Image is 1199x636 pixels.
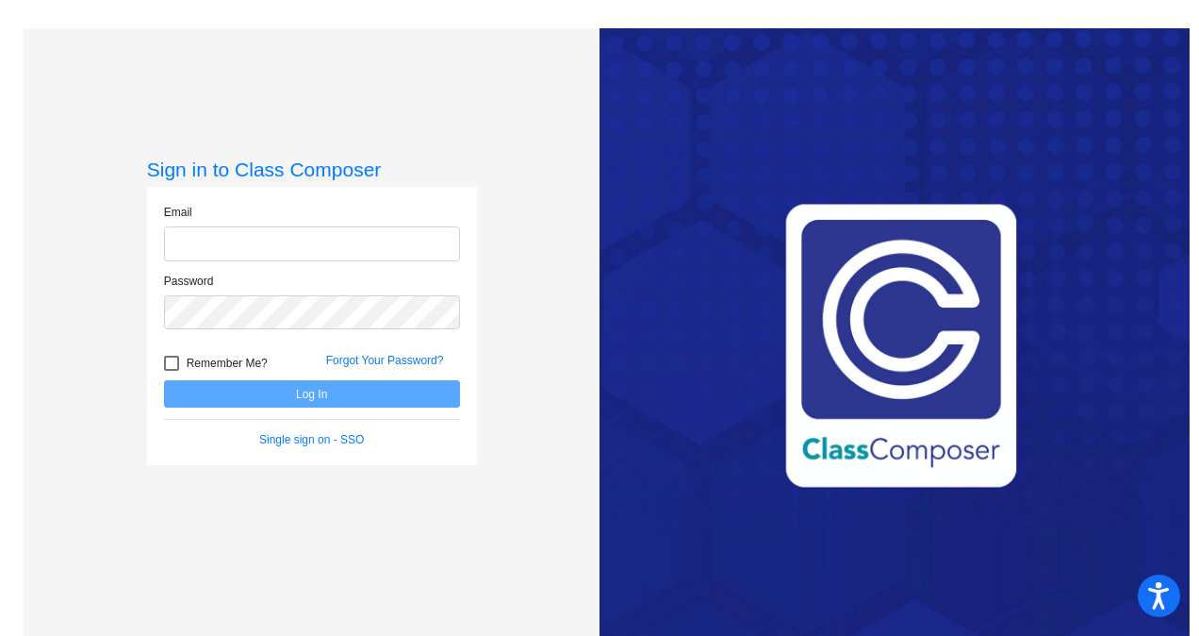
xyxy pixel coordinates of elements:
a: Single sign on - SSO [259,433,364,446]
label: Email [164,204,192,221]
button: Log In [164,380,460,408]
a: Forgot Your Password? [326,354,444,367]
h3: Sign in to Class Composer [147,158,477,181]
label: Password [164,273,214,290]
span: Remember Me? [187,352,268,375]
